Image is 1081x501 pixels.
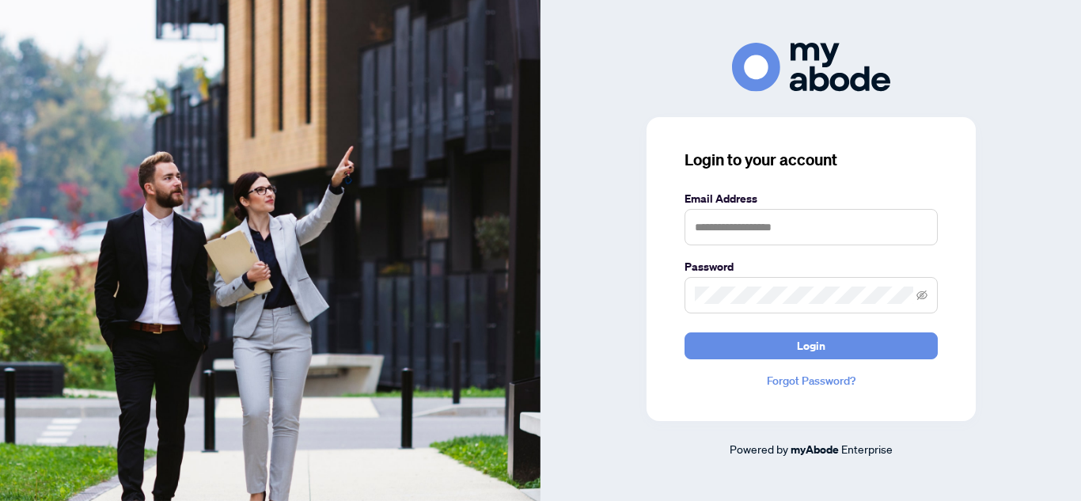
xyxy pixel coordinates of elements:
span: eye-invisible [916,290,927,301]
label: Password [685,258,938,275]
span: Enterprise [841,442,893,456]
img: ma-logo [732,43,890,91]
h3: Login to your account [685,149,938,171]
label: Email Address [685,190,938,207]
span: Powered by [730,442,788,456]
a: Forgot Password? [685,372,938,389]
a: myAbode [791,441,839,458]
span: Login [797,333,825,359]
button: Login [685,332,938,359]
